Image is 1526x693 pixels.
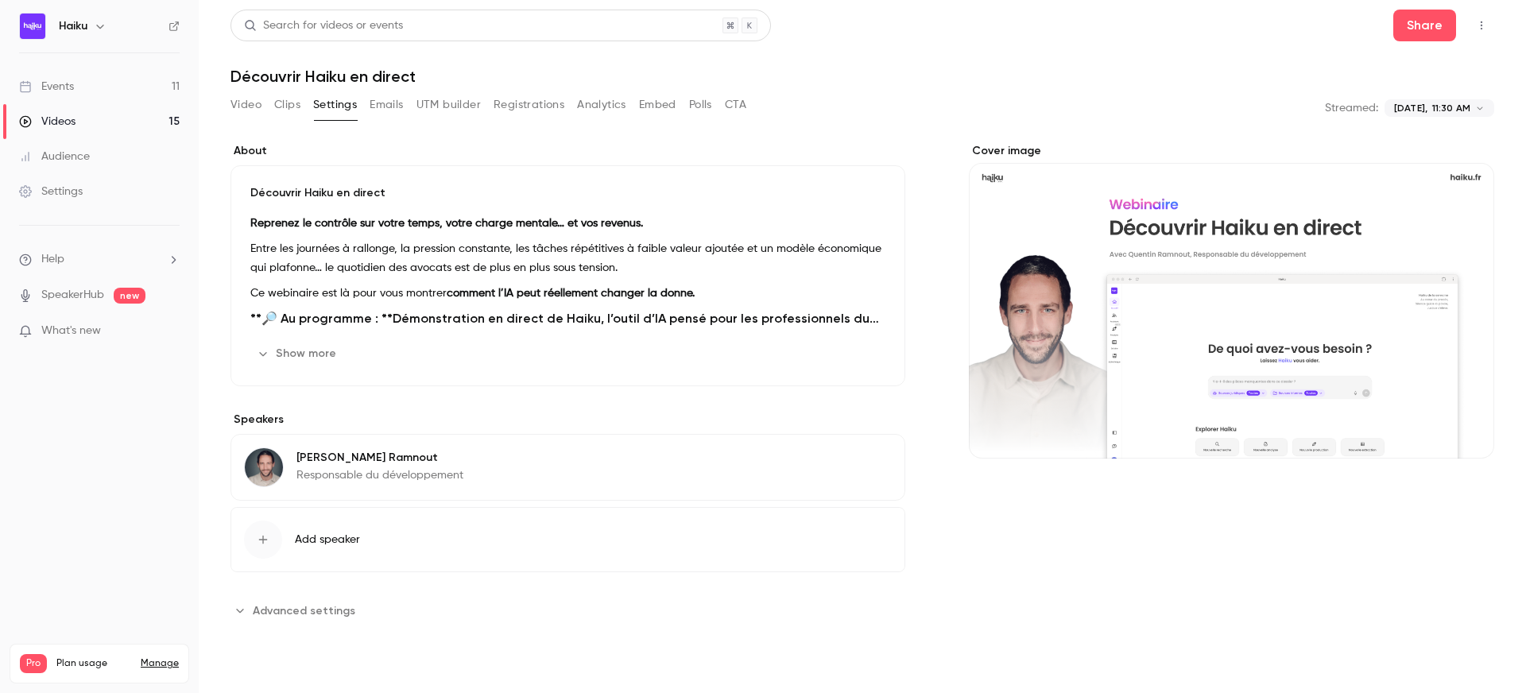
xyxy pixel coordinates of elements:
[1394,101,1427,115] span: [DATE],
[253,602,355,619] span: Advanced settings
[41,323,101,339] span: What's new
[295,532,360,548] span: Add speaker
[230,598,365,623] button: Advanced settings
[969,143,1494,159] label: Cover image
[19,79,74,95] div: Events
[370,92,403,118] button: Emails
[1325,100,1378,116] p: Streamed:
[689,92,712,118] button: Polls
[19,184,83,199] div: Settings
[19,149,90,165] div: Audience
[1432,101,1470,115] span: 11:30 AM
[250,341,346,366] button: Show more
[725,92,746,118] button: CTA
[274,92,300,118] button: Clips
[244,17,403,34] div: Search for videos or events
[1393,10,1456,41] button: Share
[41,251,64,268] span: Help
[20,14,45,39] img: Haiku
[250,284,885,303] p: Ce webinaire est là pour vous montrer
[230,92,261,118] button: Video
[245,448,283,486] img: Quentin Ramnout
[1469,13,1494,38] button: Top Bar Actions
[19,114,76,130] div: Videos
[447,288,695,299] strong: comment l’IA peut réellement changer la donne.
[577,92,626,118] button: Analytics
[250,309,885,328] h3: **🔎 Au programme : **Démonstration en direct de Haiku, l’outil d’IA pensé pour les professionnels...
[296,450,463,466] p: [PERSON_NAME] Ramnout
[494,92,564,118] button: Registrations
[114,288,145,304] span: new
[41,287,104,304] a: SpeakerHub
[56,657,131,670] span: Plan usage
[230,434,905,501] div: Quentin Ramnout[PERSON_NAME] RamnoutResponsable du développement
[20,654,47,673] span: Pro
[230,598,905,623] section: Advanced settings
[141,657,179,670] a: Manage
[230,67,1494,86] h1: Découvrir Haiku en direct
[230,143,905,159] label: About
[230,412,905,428] label: Speakers
[250,239,885,277] p: Entre les journées à rallonge, la pression constante, les tâches répétitives à faible valeur ajou...
[230,507,905,572] button: Add speaker
[416,92,481,118] button: UTM builder
[250,218,643,229] strong: Reprenez le contrôle sur votre temps, votre charge mentale… et vos revenus.
[639,92,676,118] button: Embed
[313,92,357,118] button: Settings
[59,18,87,34] h6: Haiku
[296,467,463,483] p: Responsable du développement
[969,143,1494,459] section: Cover image
[250,185,885,201] p: Découvrir Haiku en direct
[19,251,180,268] li: help-dropdown-opener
